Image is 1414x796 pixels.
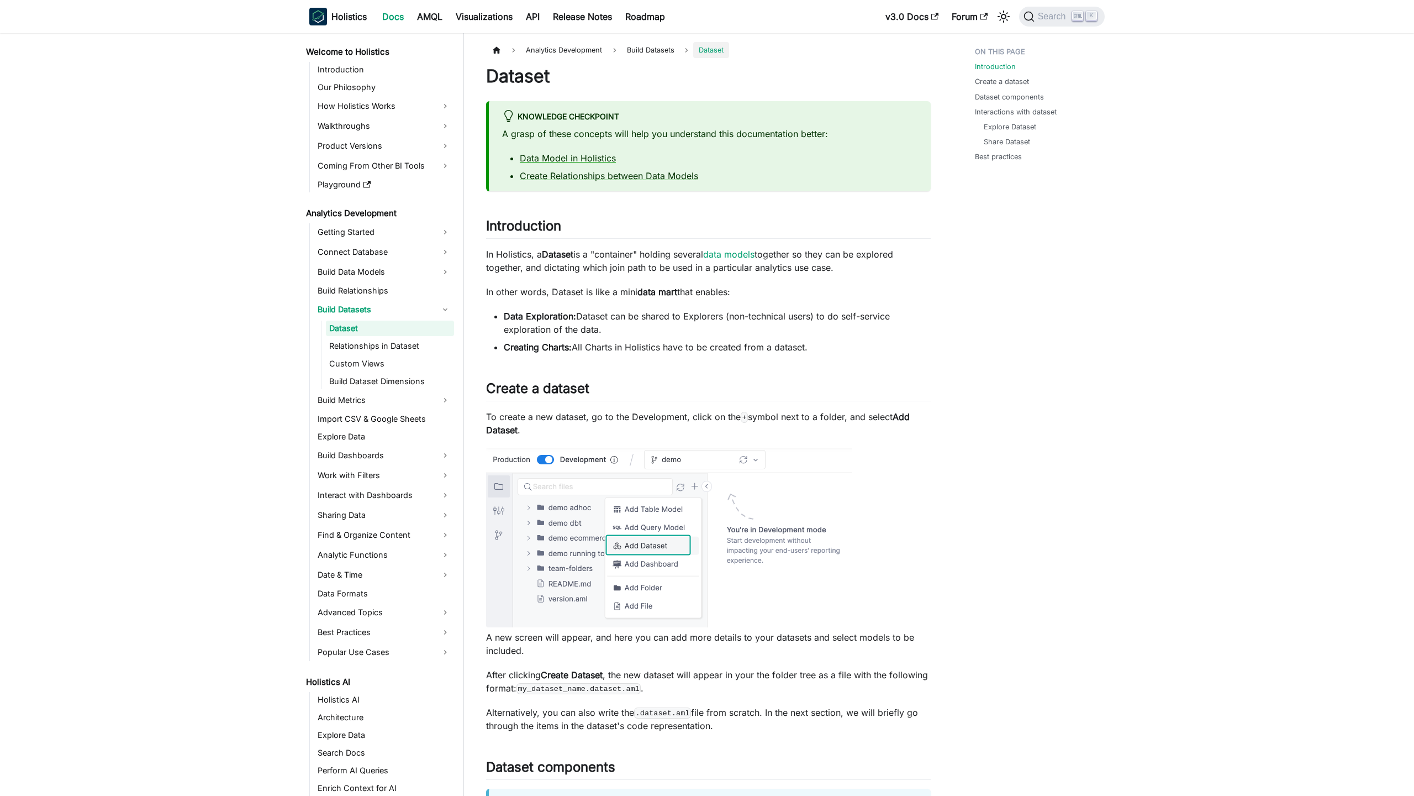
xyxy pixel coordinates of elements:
a: Welcome to Holistics [303,44,454,60]
a: v3.0 Docs [879,8,945,25]
a: Product Versions [314,137,454,155]
p: In other words, Dataset is like a mini that enables: [486,285,931,298]
a: Holistics AI [314,692,454,708]
a: Create a dataset [975,76,1029,87]
a: Find & Organize Content [314,526,454,544]
a: Analytic Functions [314,546,454,564]
a: API [519,8,546,25]
a: Architecture [314,710,454,725]
button: Search (Ctrl+K) [1019,7,1105,27]
b: Holistics [331,10,367,23]
a: Forum [945,8,994,25]
a: Data Model in Holistics [520,153,616,164]
div: Knowledge Checkpoint [502,110,917,124]
a: Popular Use Cases [314,643,454,661]
a: Share Dataset [984,137,1030,147]
a: Build Datasets [314,301,454,318]
a: Best Practices [314,624,454,641]
a: Work with Filters [314,467,454,484]
h2: Create a dataset [486,380,931,401]
kbd: K [1086,11,1097,21]
a: Explore Dataset [984,122,1036,132]
a: Holistics AI [303,674,454,690]
a: Relationships in Dataset [326,338,454,354]
span: Analytics Development [520,42,608,58]
button: Switch between dark and light mode (currently light mode) [995,8,1012,25]
a: Data Formats [314,586,454,601]
a: Search Docs [314,745,454,761]
strong: Creating Charts: [504,342,572,353]
a: Build Metrics [314,391,454,409]
a: Build Relationships [314,283,454,298]
a: Dataset [326,321,454,336]
a: Introduction [314,62,454,77]
p: To create a new dataset, go to the Development, click on the symbol next to a folder, and select . [486,410,931,437]
a: HolisticsHolistics [309,8,367,25]
a: Create Relationships between Data Models [520,170,698,181]
strong: data mart [637,286,677,297]
span: Build Datasets [621,42,680,58]
a: Interactions with dataset [975,107,1057,117]
a: Build Dashboards [314,447,454,464]
a: Interact with Dashboards [314,486,454,504]
p: A grasp of these concepts will help you understand this documentation better: [502,127,917,140]
a: Home page [486,42,507,58]
h1: Dataset [486,65,931,87]
a: Our Philosophy [314,80,454,95]
a: Analytics Development [303,206,454,221]
a: Roadmap [619,8,672,25]
h2: Introduction [486,218,931,239]
p: Alternatively, you can also write the file from scratch. In the next section, we will briefly go ... [486,706,931,732]
a: Docs [376,8,410,25]
a: Playground [314,177,454,192]
code: my_dataset_name.dataset.aml [516,683,641,694]
a: Build Dataset Dimensions [326,374,454,389]
a: Coming From Other BI Tools [314,157,454,175]
a: Release Notes [546,8,619,25]
a: Import CSV & Google Sheets [314,411,454,427]
p: In Holistics, a is a "container" holding several together so they can be explored together, and d... [486,248,931,274]
a: Getting Started [314,223,454,241]
li: All Charts in Holistics have to be created from a dataset. [504,341,931,354]
a: Walkthroughs [314,117,454,135]
strong: Create Dataset [541,669,603,680]
a: Visualizations [449,8,519,25]
a: Explore Data [314,727,454,743]
a: Sharing Data [314,506,454,524]
a: Dataset components [975,92,1044,102]
nav: Breadcrumbs [486,42,931,58]
a: Enrich Context for AI [314,781,454,796]
span: Dataset [693,42,729,58]
a: Best practices [975,151,1022,162]
a: Connect Database [314,243,454,261]
a: Perform AI Queries [314,763,454,778]
a: Explore Data [314,429,454,444]
p: A new screen will appear, and here you can add more details to your datasets and select models to... [486,631,931,657]
a: Date & Time [314,566,454,584]
img: Holistics [309,8,327,25]
h2: Dataset components [486,759,931,780]
strong: Dataset [542,249,573,260]
a: AMQL [410,8,449,25]
strong: Data Exploration: [504,311,576,322]
li: Dataset can be shared to Explorers (non-technical users) to do self-service exploration of the data. [504,310,931,336]
a: Introduction [975,61,1016,72]
nav: Docs sidebar [298,33,464,796]
a: How Holistics Works [314,97,454,115]
a: Build Data Models [314,263,454,281]
a: data models [703,249,755,260]
a: Advanced Topics [314,604,454,621]
span: Search [1035,12,1073,22]
code: + [741,412,748,423]
a: Custom Views [326,356,454,371]
code: .dataset.aml [634,708,691,719]
p: After clicking , the new dataset will appear in your the folder tree as a file with the following... [486,668,931,695]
